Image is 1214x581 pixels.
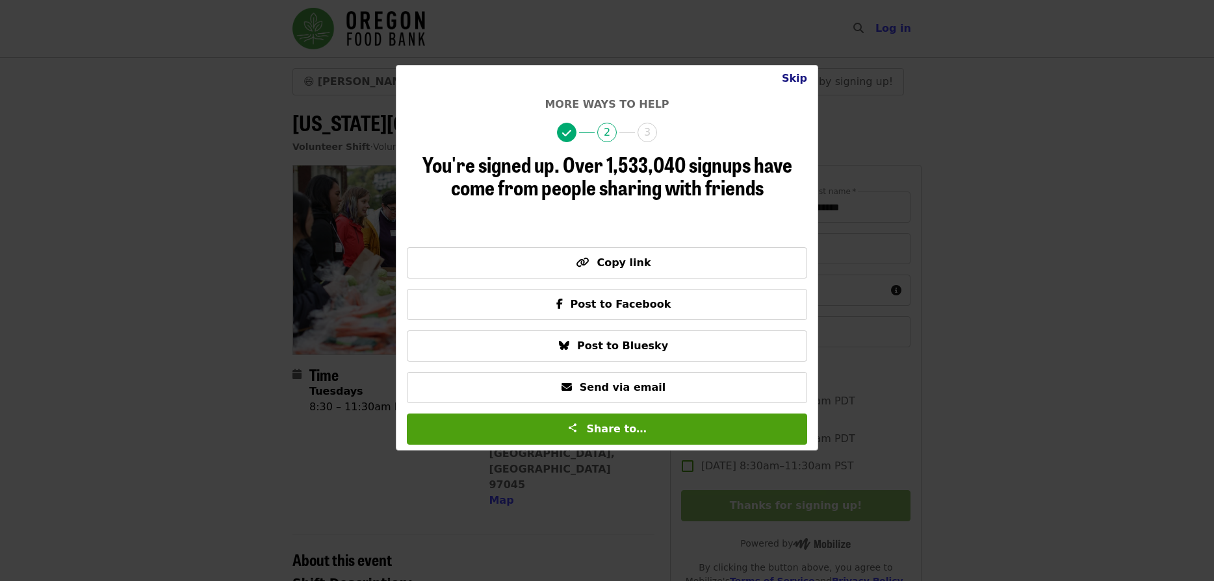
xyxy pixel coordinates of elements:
span: You're signed up. [422,149,560,179]
span: More ways to help [545,98,669,110]
button: Post to Facebook [407,289,807,320]
span: Post to Bluesky [577,340,668,352]
span: Over 1,533,040 signups have come from people sharing with friends [451,149,792,202]
i: check icon [562,127,571,140]
i: link icon [576,256,589,269]
span: Post to Facebook [571,298,671,310]
span: Copy link [597,256,651,269]
button: Copy link [407,247,807,278]
i: bluesky icon [559,340,569,352]
button: Post to Bluesky [407,330,807,362]
button: Send via email [407,372,807,403]
i: facebook-f icon [556,298,563,310]
button: Share to… [407,414,807,445]
span: 3 [638,123,657,142]
span: Share to… [586,423,647,435]
i: envelope icon [562,381,572,393]
img: Share [567,423,578,433]
span: 2 [597,123,617,142]
button: Close [771,66,818,92]
span: Send via email [580,381,665,393]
